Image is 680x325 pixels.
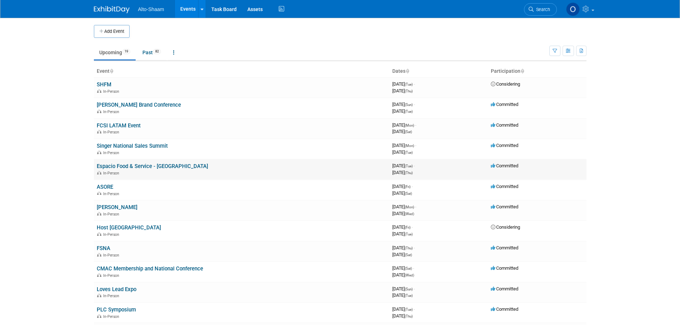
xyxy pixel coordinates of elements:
span: In-Person [103,192,121,196]
img: In-Person Event [97,212,101,215]
span: (Tue) [405,164,413,168]
span: (Thu) [405,246,413,250]
a: [PERSON_NAME] [97,204,137,210]
span: (Sun) [405,287,413,291]
img: ExhibitDay [94,6,130,13]
img: In-Person Event [97,294,101,297]
span: Committed [491,143,518,148]
span: (Tue) [405,308,413,311]
span: - [415,143,416,148]
span: Committed [491,265,518,271]
a: FSNA [97,245,110,252]
a: PLC Symposium [97,306,136,313]
span: [DATE] [392,129,412,134]
span: Committed [491,102,518,107]
span: In-Person [103,294,121,298]
img: In-Person Event [97,130,101,133]
span: [DATE] [392,108,413,114]
span: In-Person [103,253,121,258]
img: In-Person Event [97,314,101,318]
span: (Tue) [405,110,413,113]
span: [DATE] [392,265,414,271]
img: In-Person Event [97,110,101,113]
span: In-Person [103,130,121,134]
th: Dates [389,65,488,77]
span: - [414,306,415,312]
a: Upcoming19 [94,46,136,59]
span: [DATE] [392,170,413,175]
span: 19 [122,49,130,54]
span: (Wed) [405,212,414,216]
img: In-Person Event [97,253,101,257]
span: - [414,286,415,291]
span: - [414,163,415,168]
span: [DATE] [392,231,413,237]
span: In-Person [103,314,121,319]
span: - [414,81,415,87]
span: [DATE] [392,313,413,319]
span: [DATE] [392,81,415,87]
span: 82 [153,49,161,54]
span: (Tue) [405,82,413,86]
th: Event [94,65,389,77]
span: - [415,122,416,128]
img: Olivia Strasser [566,2,580,16]
a: Sort by Participation Type [520,68,524,74]
span: In-Person [103,232,121,237]
span: In-Person [103,212,121,217]
span: (Fri) [405,225,410,229]
a: Past82 [137,46,166,59]
span: Alto-Shaam [138,6,164,12]
span: (Thu) [405,171,413,175]
th: Participation [488,65,586,77]
span: (Tue) [405,232,413,236]
span: (Sun) [405,103,413,107]
span: In-Person [103,151,121,155]
img: In-Person Event [97,273,101,277]
span: [DATE] [392,293,413,298]
span: In-Person [103,171,121,176]
span: Committed [491,286,518,291]
a: SHFM [97,81,111,88]
span: [DATE] [392,122,416,128]
img: In-Person Event [97,89,101,93]
span: (Sat) [405,130,412,134]
a: CMAC Membership and National Conference [97,265,203,272]
a: Singer National Sales Summit [97,143,168,149]
img: In-Person Event [97,171,101,174]
img: In-Person Event [97,151,101,154]
span: Search [534,7,550,12]
span: [DATE] [392,306,415,312]
a: Espacio Food & Service - [GEOGRAPHIC_DATA] [97,163,208,169]
span: (Tue) [405,151,413,154]
a: Sort by Event Name [110,68,113,74]
span: [DATE] [392,245,415,250]
span: [DATE] [392,286,415,291]
span: Committed [491,163,518,168]
span: (Mon) [405,144,414,148]
span: In-Person [103,89,121,94]
span: [DATE] [392,224,413,230]
a: Search [524,3,557,16]
span: - [412,224,413,230]
a: Host [GEOGRAPHIC_DATA] [97,224,161,231]
a: [PERSON_NAME] Brand Conference [97,102,181,108]
span: - [414,245,415,250]
a: Loves Lead Expo [97,286,136,293]
span: Committed [491,204,518,209]
span: [DATE] [392,88,413,93]
span: (Thu) [405,89,413,93]
span: - [413,265,414,271]
span: (Mon) [405,205,414,209]
img: In-Person Event [97,192,101,195]
span: [DATE] [392,149,413,155]
span: (Fri) [405,185,410,189]
span: (Thu) [405,314,413,318]
span: (Sat) [405,253,412,257]
span: [DATE] [392,211,414,216]
span: Committed [491,122,518,128]
span: (Wed) [405,273,414,277]
span: (Sat) [405,266,412,270]
img: In-Person Event [97,232,101,236]
span: (Mon) [405,123,414,127]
